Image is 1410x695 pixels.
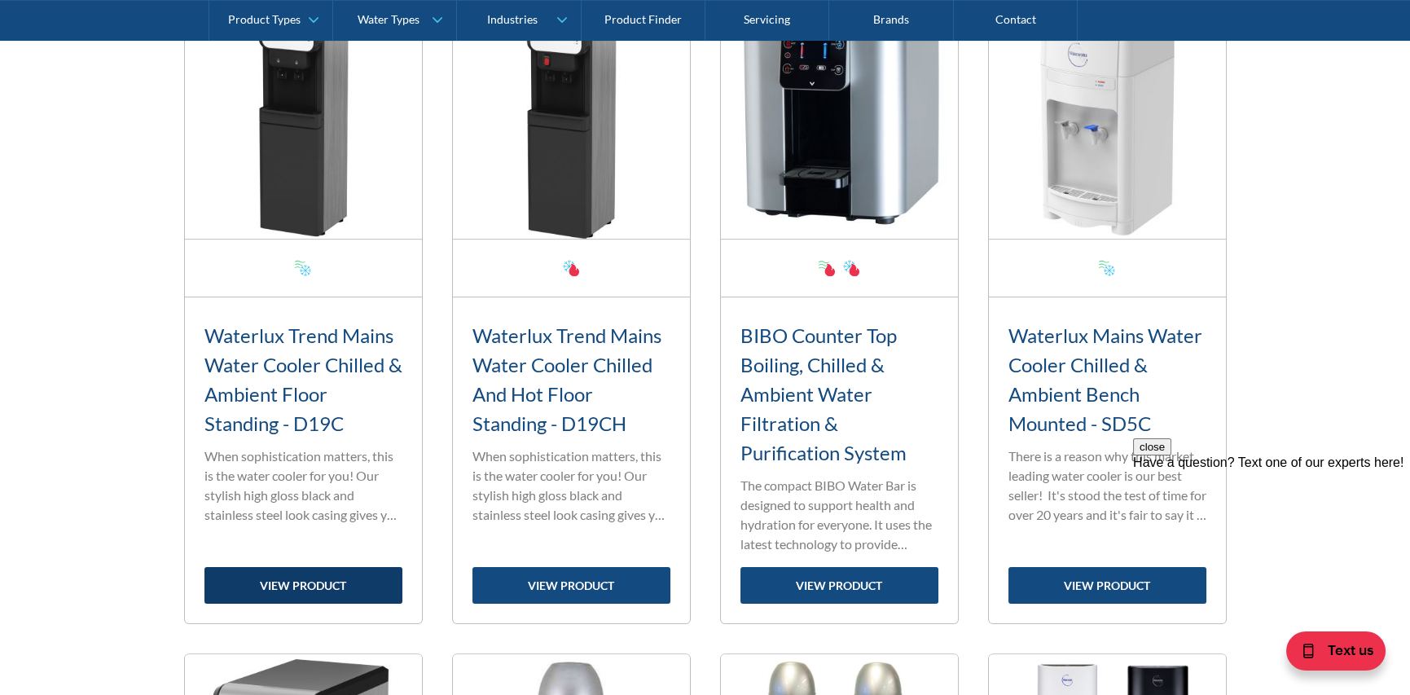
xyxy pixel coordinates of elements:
div: Industries [487,13,538,27]
iframe: podium webchat widget bubble [1247,614,1410,695]
p: The compact BIBO Water Bar is designed to support health and hydration for everyone. It uses the ... [740,476,938,554]
h3: Waterlux Mains Water Cooler Chilled & Ambient Bench Mounted - SD5C [1008,321,1206,438]
div: Water Types [358,13,419,27]
h3: BIBO Counter Top Boiling, Chilled & Ambient Water Filtration & Purification System [740,321,938,468]
p: When sophistication matters, this is the water cooler for you! Our stylish high gloss black and s... [204,446,402,525]
img: Waterlux Trend Mains Water Cooler Chilled And Hot Floor Standing - D19CH [453,2,690,239]
p: When sophistication matters, this is the water cooler for you! Our stylish high gloss black and s... [472,446,670,525]
h3: Waterlux Trend Mains Water Cooler Chilled And Hot Floor Standing - D19CH [472,321,670,438]
a: view product [740,567,938,604]
img: Waterlux Trend Mains Water Cooler Chilled & Ambient Floor Standing - D19C [185,2,422,239]
a: view product [204,567,402,604]
a: view product [472,567,670,604]
a: view product [1008,567,1206,604]
div: Product Types [228,13,301,27]
p: There is a reason why this market leading water cooler is our best seller! It's stood the test of... [1008,446,1206,525]
img: BIBO Counter Top Boiling, Chilled & Ambient Water Filtration & Purification System [721,2,958,239]
img: Waterlux Mains Water Cooler Chilled & Ambient Bench Mounted - SD5C [989,2,1226,239]
iframe: podium webchat widget prompt [1133,438,1410,634]
h3: Waterlux Trend Mains Water Cooler Chilled & Ambient Floor Standing - D19C [204,321,402,438]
